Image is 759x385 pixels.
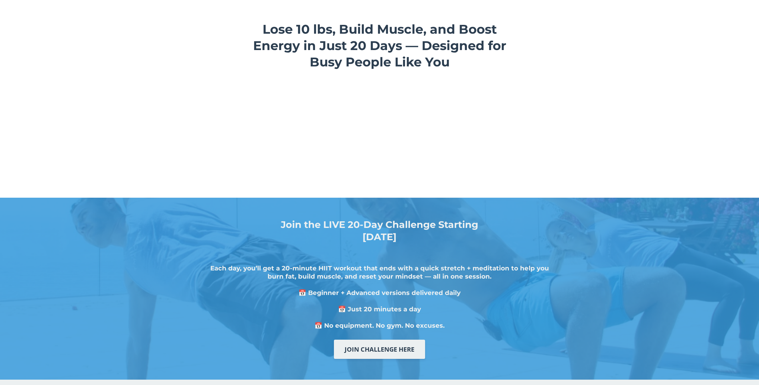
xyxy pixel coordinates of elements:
[253,21,506,70] span: Lose 10 lbs, Build Muscle, and Boost Energy in Just 20 Days — Designed for Busy People Like You
[210,264,549,280] strong: Each day, you’ll get a 20-minute HIIT workout that ends with a quick stretch + meditation to help...
[264,218,496,243] h2: Join the LIVE 20-Day Challenge Starting [DATE]
[314,322,445,329] strong: 📅 No equipment. No gym. No excuses.
[298,289,461,297] strong: 📅 Beginner + Advanced versions delivered daily
[338,305,421,313] strong: 📅 Just 20 minutes a day
[334,340,425,359] a: JOIN CHALLENGE HERE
